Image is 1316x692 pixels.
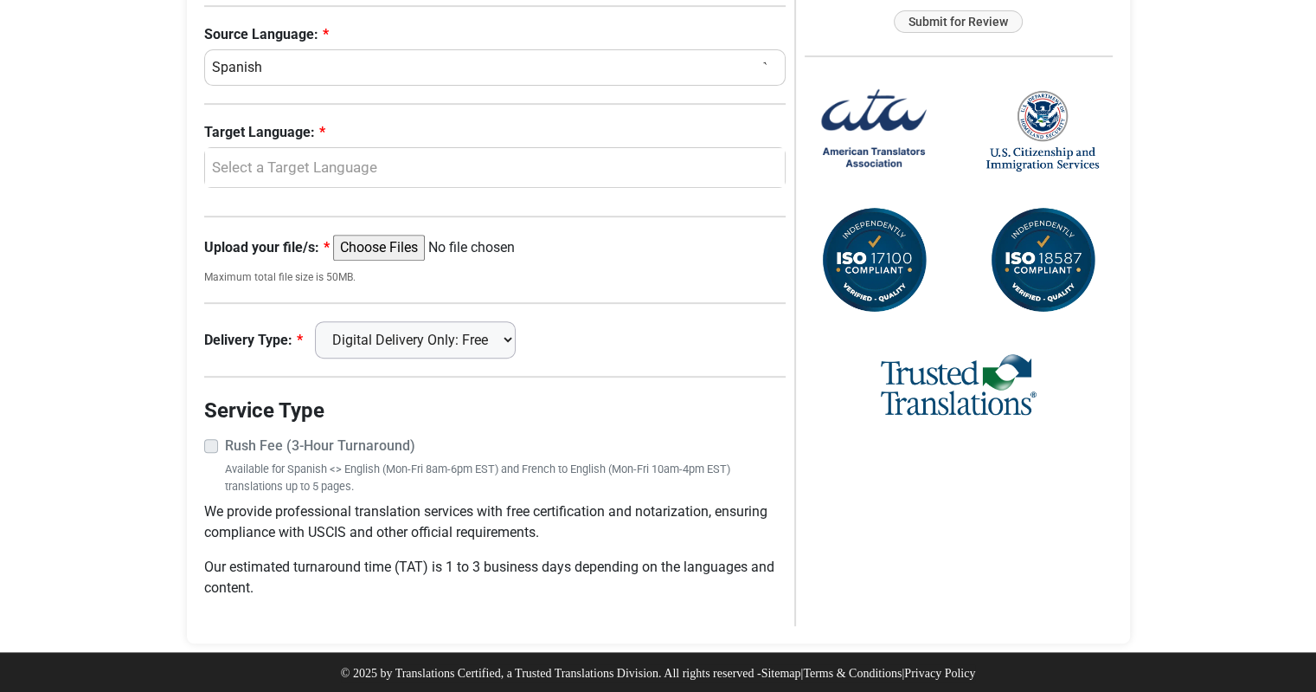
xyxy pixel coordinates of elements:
img: American Translators Association Logo [818,74,930,187]
small: Maximum total file size is 50MB. [204,269,786,285]
img: United States Citizenship and Immigration Services Logo [986,89,1099,173]
img: Trusted Translations Logo [881,352,1037,420]
button: Submit for Review [894,10,1023,34]
label: Upload your file/s: [204,237,330,258]
legend: Service Type [204,395,786,426]
p: © 2025 by Translations Certified, a Trusted Translations Division. All rights reserved - | | [341,664,976,682]
p: We provide professional translation services with free certification and notarization, ensuring c... [204,501,786,543]
a: Sitemap [761,667,801,680]
p: Our estimated turnaround time (TAT) is 1 to 3 business days depending on the languages and content. [204,557,786,598]
div: Select a Target Language [214,157,768,179]
label: Delivery Type: [204,330,303,351]
img: ISO 17100 Compliant Certification [818,204,930,317]
label: Target Language: [204,122,786,143]
label: Source Language: [204,24,786,45]
a: Privacy Policy [904,667,975,680]
img: ISO 18587 Compliant Certification [986,204,1099,317]
small: Available for Spanish <> English (Mon-Fri 8am-6pm EST) and French to English (Mon-Fri 10am-4pm ES... [225,461,786,494]
a: Terms & Conditions [803,667,902,680]
strong: Rush Fee (3-Hour Turnaround) [225,437,415,454]
button: Select a Target Language [204,147,786,189]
